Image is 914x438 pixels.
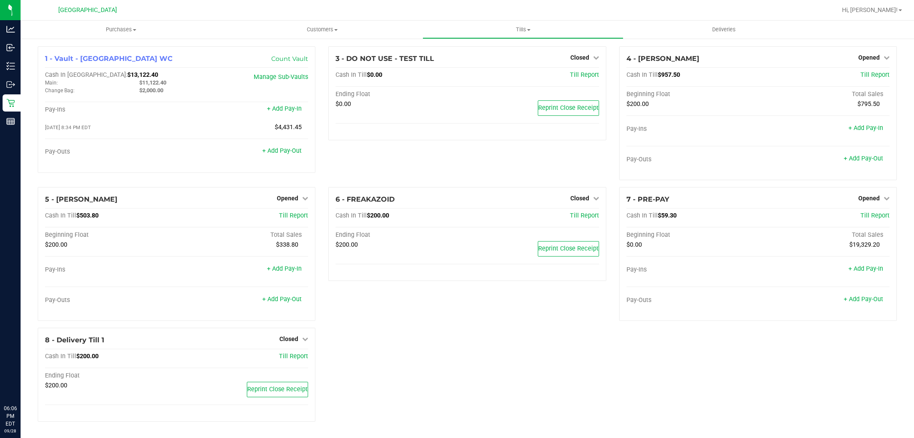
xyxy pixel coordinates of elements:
[336,91,467,98] div: Ending Float
[58,6,117,14] span: [GEOGRAPHIC_DATA]
[279,212,308,219] span: Till Report
[626,71,658,79] span: Cash In Till
[6,25,15,33] inline-svg: Analytics
[254,73,308,81] a: Manage Sub-Vaults
[538,241,599,257] button: Reprint Close Receipt
[538,245,599,252] span: Reprint Close Receipt
[336,71,367,79] span: Cash In Till
[262,296,302,303] a: + Add Pay-Out
[247,386,308,393] span: Reprint Close Receipt
[860,212,890,219] a: Till Report
[45,266,177,274] div: Pay-Ins
[177,231,308,239] div: Total Sales
[844,296,883,303] a: + Add Pay-Out
[271,55,308,63] a: Count Vault
[570,71,599,79] a: Till Report
[45,382,67,389] span: $200.00
[626,100,649,108] span: $200.00
[336,100,351,108] span: $0.00
[758,231,890,239] div: Total Sales
[76,353,99,360] span: $200.00
[127,71,158,79] span: $13,122.40
[279,353,308,360] a: Till Report
[857,100,880,108] span: $795.50
[45,372,177,380] div: Ending Float
[626,195,669,203] span: 7 - PRE-PAY
[848,124,883,132] a: + Add Pay-In
[858,54,880,61] span: Opened
[45,54,173,63] span: 1 - Vault - [GEOGRAPHIC_DATA] WC
[626,125,758,133] div: Pay-Ins
[848,265,883,272] a: + Add Pay-In
[267,265,302,272] a: + Add Pay-In
[626,54,699,63] span: 4 - [PERSON_NAME]
[247,382,308,397] button: Reprint Close Receipt
[76,212,99,219] span: $503.80
[277,195,298,202] span: Opened
[701,26,747,33] span: Deliveries
[626,91,758,98] div: Beginning Float
[570,212,599,219] a: Till Report
[336,54,434,63] span: 3 - DO NOT USE - TEST TILL
[758,91,890,98] div: Total Sales
[21,26,222,33] span: Purchases
[538,104,599,112] span: Reprint Close Receipt
[626,266,758,274] div: Pay-Ins
[538,100,599,116] button: Reprint Close Receipt
[6,62,15,70] inline-svg: Inventory
[858,195,880,202] span: Opened
[844,155,883,162] a: + Add Pay-Out
[45,148,177,156] div: Pay-Outs
[139,87,163,94] span: $2,000.00
[45,336,104,344] span: 8 - Delivery Till 1
[45,124,91,130] span: [DATE] 8:34 PM EDT
[423,26,623,33] span: Tills
[367,212,389,219] span: $200.00
[4,405,17,428] p: 06:06 PM EDT
[222,21,423,39] a: Customers
[139,79,166,86] span: $11,122.40
[423,21,623,39] a: Tills
[267,105,302,112] a: + Add Pay-In
[45,88,75,94] span: Change Bag:
[45,71,127,79] span: Cash In [GEOGRAPHIC_DATA]:
[336,195,395,203] span: 6 - FREAKAZOID
[45,296,177,304] div: Pay-Outs
[860,71,890,79] a: Till Report
[6,117,15,126] inline-svg: Reports
[45,212,76,219] span: Cash In Till
[626,156,758,163] div: Pay-Outs
[45,231,177,239] div: Beginning Float
[570,195,589,202] span: Closed
[658,212,677,219] span: $59.30
[275,124,302,131] span: $4,431.45
[21,21,222,39] a: Purchases
[45,353,76,360] span: Cash In Till
[367,71,382,79] span: $0.00
[276,241,298,248] span: $338.80
[222,26,422,33] span: Customers
[262,147,302,154] a: + Add Pay-Out
[4,428,17,434] p: 09/28
[336,212,367,219] span: Cash In Till
[45,195,117,203] span: 5 - [PERSON_NAME]
[9,369,34,395] iframe: Resource center
[842,6,898,13] span: Hi, [PERSON_NAME]!
[279,335,298,342] span: Closed
[626,241,642,248] span: $0.00
[6,99,15,107] inline-svg: Retail
[336,241,358,248] span: $200.00
[626,296,758,304] div: Pay-Outs
[623,21,824,39] a: Deliveries
[658,71,680,79] span: $957.50
[6,80,15,89] inline-svg: Outbound
[626,231,758,239] div: Beginning Float
[45,80,58,86] span: Main:
[45,241,67,248] span: $200.00
[45,106,177,114] div: Pay-Ins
